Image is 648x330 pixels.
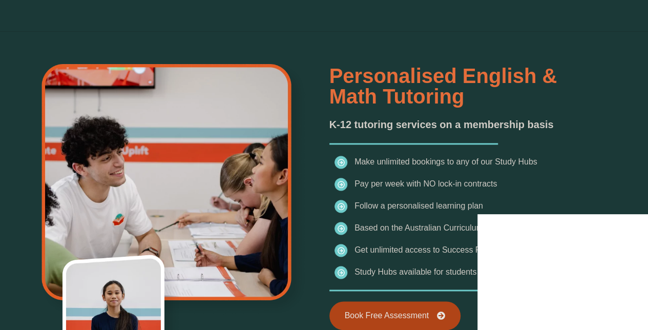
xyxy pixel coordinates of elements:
img: icon-list.png [335,222,347,235]
img: icon-list.png [335,266,347,279]
img: icon-list.png [335,244,347,257]
img: icon-list.png [335,200,347,213]
span: Pay per week with NO lock-in contracts [354,179,497,188]
h2: Personalised English & Math Tutoring [329,66,611,107]
span: Follow a personalised learning plan [354,201,483,210]
img: icon-list.png [335,178,347,191]
span: Study Hubs available for students K-12 [354,267,496,276]
span: Make unlimited bookings to any of our Study Hubs [354,157,537,166]
span: Get unlimited access to Success Resources [354,245,514,254]
span: Book Free Assessment [345,312,429,320]
img: icon-list.png [335,156,347,169]
h2: K-12 tutoring services on a membership basis [329,117,611,133]
span: Based on the Australian Curriculum [354,223,483,232]
iframe: Chat Widget [477,214,648,330]
a: Book Free Assessment [329,301,461,330]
